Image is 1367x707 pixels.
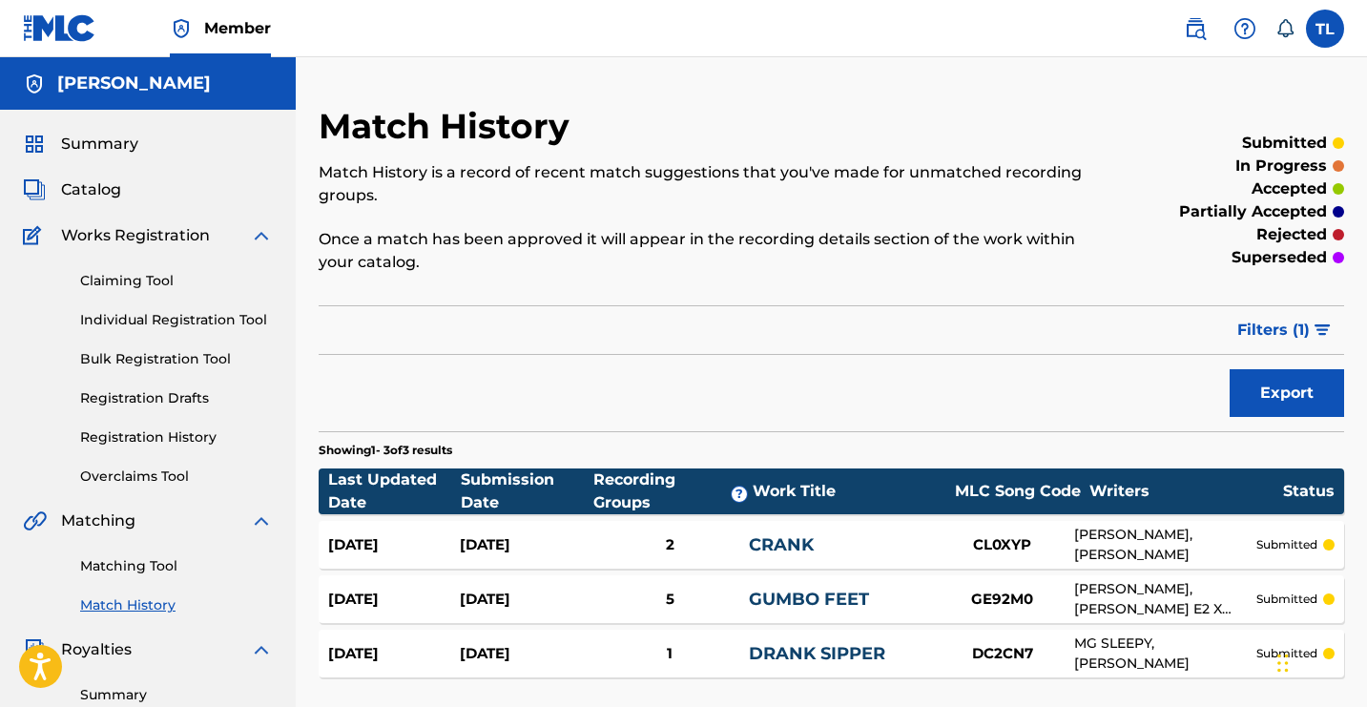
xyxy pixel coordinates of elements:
[1283,480,1335,503] div: Status
[80,271,273,291] a: Claiming Tool
[946,480,1089,503] div: MLC Song Code
[1230,369,1344,417] button: Export
[1275,19,1295,38] div: Notifications
[1184,17,1207,40] img: search
[1256,645,1317,662] p: submitted
[61,178,121,201] span: Catalog
[80,349,273,369] a: Bulk Registration Tool
[1089,480,1283,503] div: Writers
[61,133,138,156] span: Summary
[931,534,1074,556] div: CL0XYP
[1226,10,1264,48] div: Help
[1232,246,1327,269] p: superseded
[753,480,946,503] div: Work Title
[23,14,96,42] img: MLC Logo
[23,73,46,95] img: Accounts
[250,638,273,661] img: expand
[170,17,193,40] img: Top Rightsholder
[23,178,46,201] img: Catalog
[1179,200,1327,223] p: partially accepted
[1314,442,1367,595] iframe: Resource Center
[749,643,885,664] a: DRANK SIPPER
[23,133,138,156] a: SummarySummary
[204,17,271,39] span: Member
[250,224,273,247] img: expand
[319,228,1108,274] p: Once a match has been approved it will appear in the recording details section of the work within...
[1233,17,1256,40] img: help
[1074,525,1256,565] div: [PERSON_NAME], [PERSON_NAME]
[460,534,591,556] div: [DATE]
[80,388,273,408] a: Registration Drafts
[328,468,461,514] div: Last Updated Date
[591,589,749,611] div: 5
[1176,10,1214,48] a: Public Search
[61,638,132,661] span: Royalties
[732,487,747,502] span: ?
[250,509,273,532] img: expand
[1242,132,1327,155] p: submitted
[80,556,273,576] a: Matching Tool
[23,178,121,201] a: CatalogCatalog
[749,589,869,610] a: GUMBO FEET
[80,595,273,615] a: Match History
[1256,536,1317,553] p: submitted
[328,534,460,556] div: [DATE]
[57,73,211,94] h5: Tyree Longshore
[80,427,273,447] a: Registration History
[23,133,46,156] img: Summary
[1074,579,1256,619] div: [PERSON_NAME], [PERSON_NAME] E2 X [PERSON_NAME] [PERSON_NAME] E2 X [PERSON_NAME]
[319,105,579,148] h2: Match History
[1237,319,1310,342] span: Filters ( 1 )
[460,643,591,665] div: [DATE]
[1306,10,1344,48] div: User Menu
[328,589,460,611] div: [DATE]
[23,224,48,247] img: Works Registration
[1256,223,1327,246] p: rejected
[460,589,591,611] div: [DATE]
[319,161,1108,207] p: Match History is a record of recent match suggestions that you've made for unmatched recording gr...
[328,643,460,665] div: [DATE]
[749,534,814,555] a: CRANK
[931,589,1074,611] div: GE92M0
[1272,615,1367,707] iframe: Chat Widget
[1277,634,1289,692] div: Drag
[23,509,47,532] img: Matching
[1315,324,1331,336] img: filter
[61,224,210,247] span: Works Registration
[931,643,1074,665] div: DC2CN7
[1226,306,1344,354] button: Filters (1)
[23,638,46,661] img: Royalties
[80,310,273,330] a: Individual Registration Tool
[591,643,749,665] div: 1
[319,442,452,459] p: Showing 1 - 3 of 3 results
[461,468,593,514] div: Submission Date
[1074,634,1256,674] div: MG SLEEPY, [PERSON_NAME]
[591,534,749,556] div: 2
[80,467,273,487] a: Overclaims Tool
[593,468,753,514] div: Recording Groups
[1252,177,1327,200] p: accepted
[80,685,273,705] a: Summary
[1256,591,1317,608] p: submitted
[61,509,135,532] span: Matching
[1235,155,1327,177] p: in progress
